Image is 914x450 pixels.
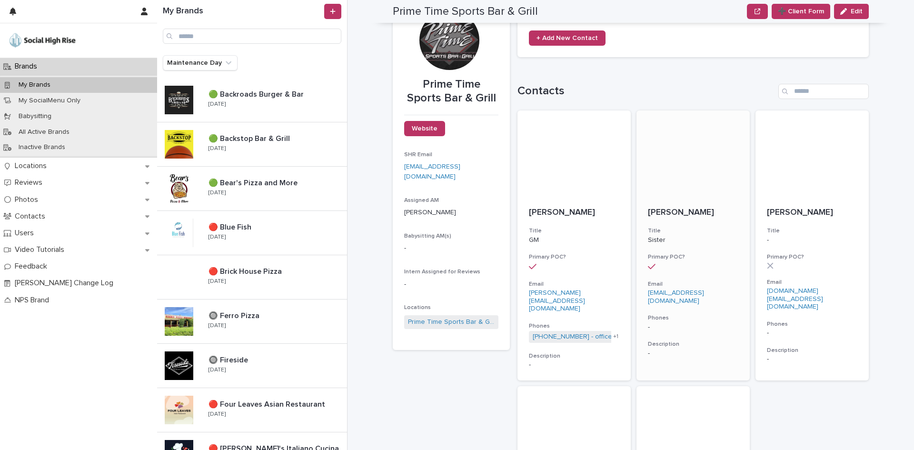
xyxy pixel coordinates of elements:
h3: Primary POC? [648,253,738,261]
span: ➕ Client Form [778,7,824,16]
p: Locations [11,161,54,170]
p: Photos [11,195,46,204]
a: [DOMAIN_NAME][EMAIL_ADDRESS][DOMAIN_NAME] [767,288,823,310]
p: [DATE] [209,145,226,152]
p: [DATE] [209,101,226,108]
span: Edit [851,8,863,15]
p: Sister [648,236,738,244]
span: Website [412,125,437,132]
p: My SocialMenu Only [11,97,88,105]
a: 🔴 Brick House Pizza🔴 Brick House Pizza [DATE] [157,255,347,300]
p: - [648,323,738,331]
a: [EMAIL_ADDRESS][DOMAIN_NAME] [648,290,704,304]
p: [DATE] [209,367,226,373]
p: Babysitting [11,112,59,120]
h2: Prime Time Sports Bar & Grill [393,5,538,19]
p: 🔴 Blue Fish [209,221,253,232]
h3: Title [529,227,619,235]
span: Assigned AM [404,198,439,203]
h3: Title [767,227,857,235]
p: Users [11,229,41,238]
h3: Description [529,352,619,360]
p: [DATE] [209,278,226,285]
p: - [767,329,857,337]
span: + 1 [613,334,618,340]
p: Reviews [11,178,50,187]
p: My Brands [11,81,58,89]
p: - [767,236,857,244]
img: o5DnuTxEQV6sW9jFYBBf [8,31,77,50]
p: 🟢 Bear's Pizza and More [209,177,299,188]
p: [PERSON_NAME] [529,208,619,218]
p: Feedback [11,262,55,271]
p: - [404,280,498,290]
input: Search [163,29,341,44]
a: Prime Time Sports Bar & Grill [408,317,495,327]
a: 🟢 Bear's Pizza and More🟢 Bear's Pizza and More [DATE] [157,167,347,211]
p: [DATE] [209,322,226,329]
p: [DATE] [209,411,226,418]
span: SHR Email [404,152,432,158]
a: [EMAIL_ADDRESS][DOMAIN_NAME] [404,163,460,180]
a: + Add New Contact [529,30,606,46]
a: 🔴 Four Leaves Asian Restaurant🔴 Four Leaves Asian Restaurant [DATE] [157,388,347,432]
a: 🔘 Ferro Pizza🔘 Ferro Pizza [DATE] [157,300,347,344]
h3: Description [648,340,738,348]
a: 🔘 Fireside🔘 Fireside [DATE] [157,344,347,388]
a: [PERSON_NAME]TitleGMPrimary POC?Email[PERSON_NAME][EMAIL_ADDRESS][DOMAIN_NAME]Phones[PHONE_NUMBER... [517,110,631,380]
p: NPS Brand [11,296,57,305]
h3: Description [767,347,857,354]
p: 🟢 Backstop Bar & Grill [209,132,292,143]
button: Maintenance Day [163,55,238,70]
p: Contacts [11,212,53,221]
p: Video Tutorials [11,245,72,254]
p: - [404,243,498,253]
p: 🟢 Backroads Burger & Bar [209,88,306,99]
h3: Email [529,280,619,288]
h3: Phones [648,314,738,322]
div: - [648,350,738,358]
p: Inactive Brands [11,143,73,151]
p: GM [529,236,619,244]
span: Babysitting AM(s) [404,233,451,239]
p: [DATE] [209,190,226,196]
p: [DATE] [209,234,226,240]
span: Intern Assigned for Reviews [404,269,480,275]
h3: Phones [767,320,857,328]
a: Website [404,121,445,136]
div: - [529,361,619,369]
p: 🔘 Fireside [209,354,250,365]
h3: Email [767,279,857,286]
p: Prime Time Sports Bar & Grill [404,78,498,105]
p: 🔴 Brick House Pizza [209,265,284,276]
p: 🔴 Four Leaves Asian Restaurant [209,398,327,409]
a: [PHONE_NUMBER] - office [533,333,612,341]
span: Locations [404,305,431,310]
div: - [767,355,857,363]
h3: Email [648,280,738,288]
h3: Title [648,227,738,235]
p: Brands [11,62,45,71]
p: [PERSON_NAME] [404,208,498,218]
input: Search [778,84,869,99]
button: Edit [834,4,869,19]
a: [PERSON_NAME][EMAIL_ADDRESS][DOMAIN_NAME] [529,290,585,312]
h1: Contacts [517,84,775,98]
a: [PERSON_NAME]TitleSisterPrimary POC?Email[EMAIL_ADDRESS][DOMAIN_NAME]Phones-Description- [636,110,750,380]
h1: My Brands [163,6,322,17]
p: All Active Brands [11,128,77,136]
p: 🔘 Ferro Pizza [209,310,261,320]
a: 🟢 Backstop Bar & Grill🟢 Backstop Bar & Grill [DATE] [157,122,347,167]
a: 🔴 Blue Fish🔴 Blue Fish [DATE] [157,211,347,255]
p: [PERSON_NAME] Change Log [11,279,121,288]
h3: Phones [529,322,619,330]
span: + Add New Contact [536,35,598,41]
h3: Primary POC? [767,253,857,261]
p: [PERSON_NAME] [648,208,738,218]
p: [PERSON_NAME] [767,208,857,218]
button: ➕ Client Form [772,4,830,19]
h3: Primary POC? [529,253,619,261]
a: 🟢 Backroads Burger & Bar🟢 Backroads Burger & Bar [DATE] [157,78,347,122]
